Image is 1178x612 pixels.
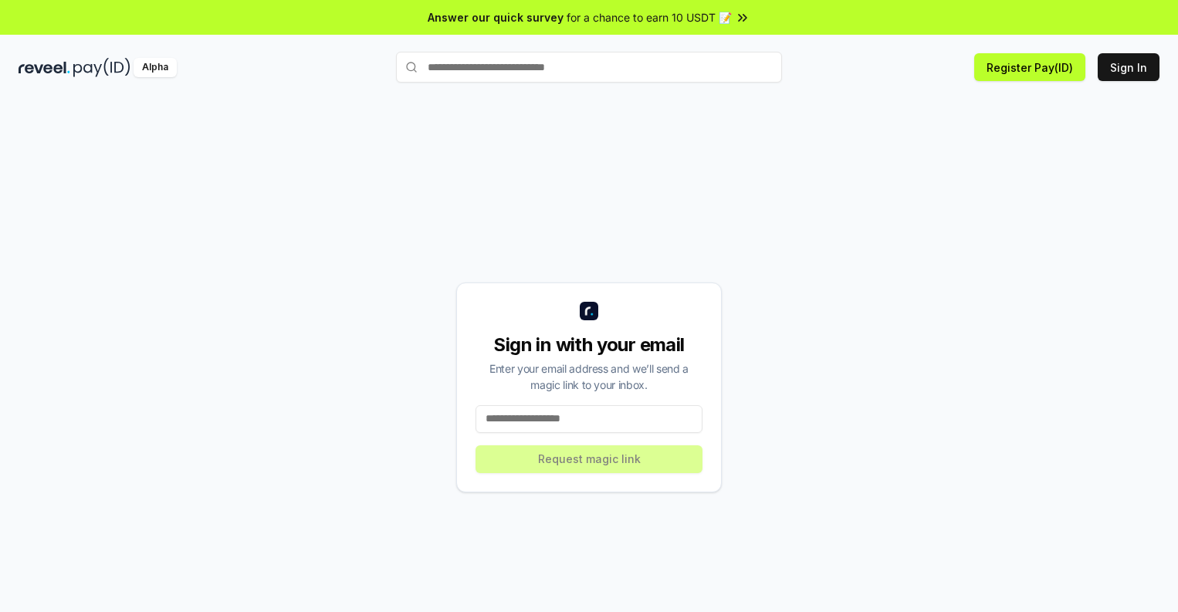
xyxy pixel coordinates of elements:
span: Answer our quick survey [428,9,564,25]
button: Sign In [1098,53,1159,81]
div: Enter your email address and we’ll send a magic link to your inbox. [476,360,702,393]
div: Sign in with your email [476,333,702,357]
span: for a chance to earn 10 USDT 📝 [567,9,732,25]
img: logo_small [580,302,598,320]
button: Register Pay(ID) [974,53,1085,81]
img: reveel_dark [19,58,70,77]
div: Alpha [134,58,177,77]
img: pay_id [73,58,130,77]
